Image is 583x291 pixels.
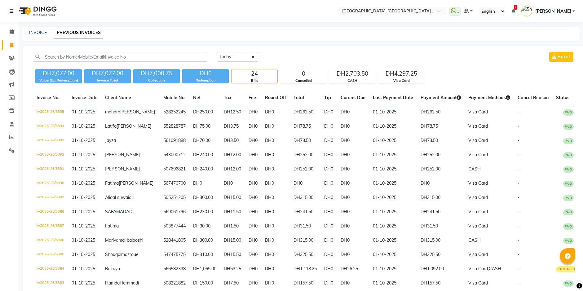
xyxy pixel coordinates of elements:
span: Hammadi [120,280,139,286]
span: PAID [563,238,574,244]
td: DH0 [320,134,337,148]
td: 547475775 [160,248,189,262]
span: Visa Card [468,138,488,143]
td: DH53.25 [220,262,245,276]
td: DH0 [261,233,290,248]
td: DH0 [337,276,369,290]
span: [PERSON_NAME] [105,166,140,172]
td: V/2025-26/5385 [33,248,68,262]
span: 01-10-2025 [72,109,95,115]
td: 01-10-2025 [369,219,417,233]
td: 01-10-2025 [369,105,417,120]
span: - [518,195,519,200]
span: Mariyam [105,237,122,243]
span: - [518,123,519,129]
td: 01-10-2025 [369,191,417,205]
td: 528252245 [160,105,189,120]
td: DH0 [320,205,337,219]
a: PREVIOUS INVOICES [54,27,103,38]
td: DH157.50 [417,276,465,290]
td: 552828787 [160,119,189,134]
td: V/2025-26/5393 [33,134,68,148]
div: Redemption [182,78,229,83]
span: PAID [563,138,574,144]
span: SAFA [105,209,116,214]
span: PAID [563,209,574,215]
td: DH315.00 [290,233,320,248]
span: 01-10-2025 [72,195,95,200]
span: Fatima [105,223,119,229]
td: DH0 [261,248,290,262]
button: Export [549,52,573,62]
td: DH70.00 [189,134,220,148]
td: DH0 [320,248,337,262]
td: DH0 [245,248,261,262]
td: DH0 [320,105,337,120]
td: DH1,092.00 [417,262,465,276]
td: DH31.50 [290,219,320,233]
td: V/2025-26/5392 [33,148,68,162]
td: DH325.50 [417,248,465,262]
td: V/2025-26/5395 [33,105,68,120]
td: DH0 [261,191,290,205]
span: [PERSON_NAME] [535,8,571,15]
td: V/2025-26/5391 [33,162,68,176]
td: 543000712 [160,148,189,162]
td: DH310.00 [189,248,220,262]
td: DH241.50 [290,205,320,219]
img: Shahram [521,6,532,16]
td: DH315.00 [417,233,465,248]
span: Client Name [105,95,131,100]
td: V/2025-26/5387 [33,219,68,233]
td: 508221882 [160,276,189,290]
span: Alia [105,195,113,200]
td: DH0 [337,119,369,134]
td: DH0 [261,176,290,191]
td: DH73.50 [417,134,465,148]
span: 1 [514,5,517,10]
span: 01-10-2025 [72,152,95,157]
td: DH252.00 [417,148,465,162]
span: 01-10-2025 [72,123,95,129]
td: 01-10-2025 [369,262,417,276]
td: DH300.00 [189,191,220,205]
span: mahara [105,109,120,115]
input: Search by Name/Mobile/Email/Invoice No [33,52,207,62]
td: DH0 [261,219,290,233]
span: Visa Card [468,152,488,157]
td: DH26.25 [337,262,369,276]
span: - [518,152,519,157]
span: [PERSON_NAME] [117,123,151,129]
span: Rukuya [105,266,120,271]
td: 01-10-2025 [369,162,417,176]
span: [PERSON_NAME] [105,152,140,157]
td: DH0 [245,233,261,248]
td: DH7.50 [220,276,245,290]
span: Visa Card [468,195,488,200]
div: DH7,077.00 [84,69,131,78]
span: 01-10-2025 [72,138,95,143]
td: DH3.75 [220,119,245,134]
td: DH0 [245,262,261,276]
td: DH300.00 [189,233,220,248]
td: DH0 [245,134,261,148]
td: DH11.50 [220,205,245,219]
span: PAID [563,166,574,173]
td: V/2025-26/5384 [33,262,68,276]
span: Current Due [341,95,365,100]
td: 505251205 [160,191,189,205]
td: DH252.00 [417,162,465,176]
img: logo [16,2,58,20]
td: 01-10-2025 [369,176,417,191]
td: DH0 [337,134,369,148]
span: - [518,280,519,286]
span: - [518,209,519,214]
span: Visa Card [468,109,488,115]
span: 01-10-2025 [72,223,95,229]
td: DH0 [320,219,337,233]
div: CASH [329,78,375,83]
td: 528441805 [160,233,189,248]
td: 507696821 [160,162,189,176]
span: PAID [563,181,574,187]
td: DH15.00 [220,191,245,205]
